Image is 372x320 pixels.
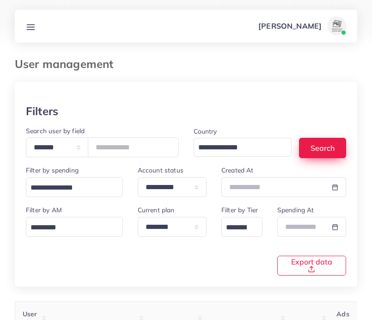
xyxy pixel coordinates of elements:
input: Search for option [27,221,111,235]
input: Search for option [27,181,111,195]
label: Country [194,127,217,136]
span: Export data [289,258,335,273]
label: Account status [138,166,183,175]
label: Filter by spending [26,166,79,175]
label: Spending At [277,205,314,215]
label: Filter by AM [26,205,62,215]
h3: User management [15,57,121,71]
div: Search for option [221,217,262,237]
p: [PERSON_NAME] [258,20,322,31]
label: Search user by field [26,126,85,135]
h3: Filters [26,105,58,118]
label: Current plan [138,205,175,215]
div: Search for option [26,217,123,237]
label: Created At [221,166,254,175]
img: avatar [328,17,346,35]
div: Search for option [194,138,292,157]
button: Search [299,138,346,158]
label: Filter by Tier [221,205,258,215]
input: Search for option [195,141,280,155]
button: Export data [277,256,346,276]
div: Search for option [26,177,123,197]
input: Search for option [223,221,250,235]
a: [PERSON_NAME]avatar [253,17,350,35]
